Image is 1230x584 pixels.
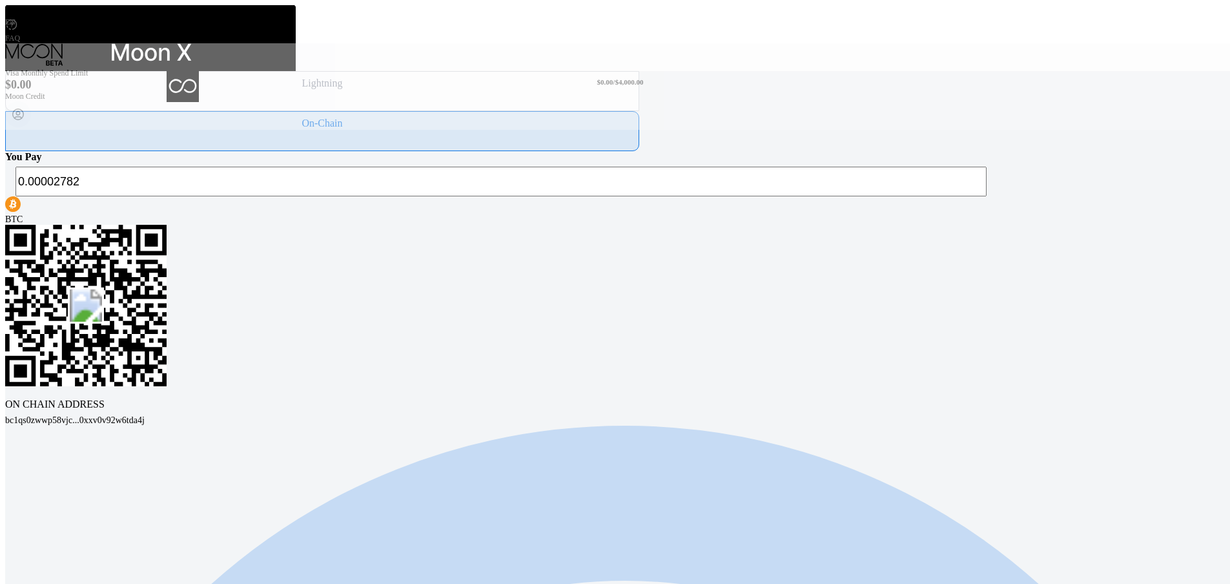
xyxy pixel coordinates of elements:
div: On-Chain [5,111,625,151]
div: You Pay [5,151,997,163]
div: EN [5,17,18,27]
